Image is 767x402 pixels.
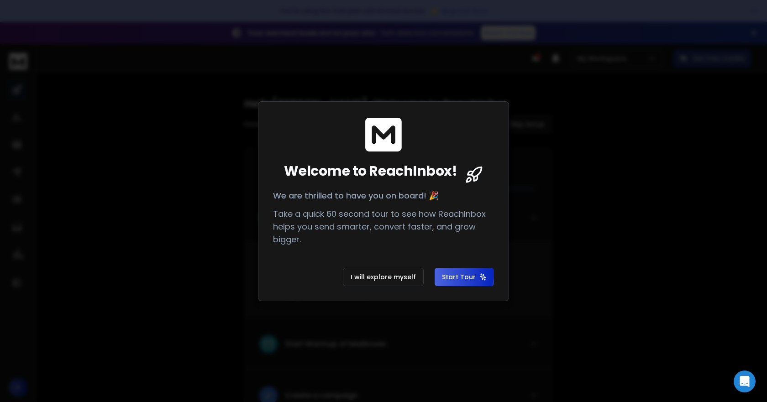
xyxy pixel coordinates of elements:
[273,208,494,246] p: Take a quick 60 second tour to see how ReachInbox helps you send smarter, convert faster, and gro...
[435,268,494,286] button: Start Tour
[273,189,494,202] p: We are thrilled to have you on board! 🎉
[343,268,424,286] button: I will explore myself
[442,272,487,282] span: Start Tour
[734,371,756,392] div: Open Intercom Messenger
[284,163,457,179] span: Welcome to ReachInbox!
